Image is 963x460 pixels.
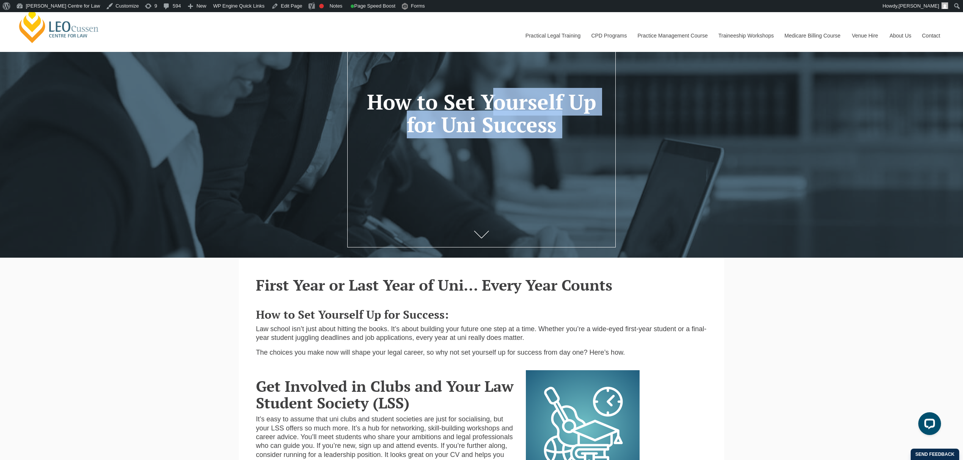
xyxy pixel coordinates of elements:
span: The choices you make now will shape your legal career, so why not set yourself up for success fro... [256,349,625,356]
span: Get Involved in Clubs and Your Law Student Society (LSS) [256,376,513,413]
h1: How to Set Yourself Up for Uni Success [366,91,597,136]
a: CPD Programs [585,19,632,52]
a: Medicare Billing Course [779,19,846,52]
iframe: LiveChat chat widget [912,409,944,441]
h2: First Year or Last Year of Uni... Every Year Counts [256,277,707,293]
span: Law school isn’t just about hitting the books. It’s about building your future one step at a time... [256,325,706,341]
a: Practice Management Course [632,19,713,52]
a: Practical Legal Training [520,19,586,52]
a: [PERSON_NAME] Centre for Law [17,8,101,44]
span: How to Set Yourself Up for Success: [256,307,449,322]
a: Venue Hire [846,19,884,52]
a: Traineeship Workshops [713,19,779,52]
a: About Us [884,19,916,52]
div: Focus keyphrase not set [319,4,324,8]
span: [PERSON_NAME] [899,3,939,9]
a: Contact [916,19,946,52]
